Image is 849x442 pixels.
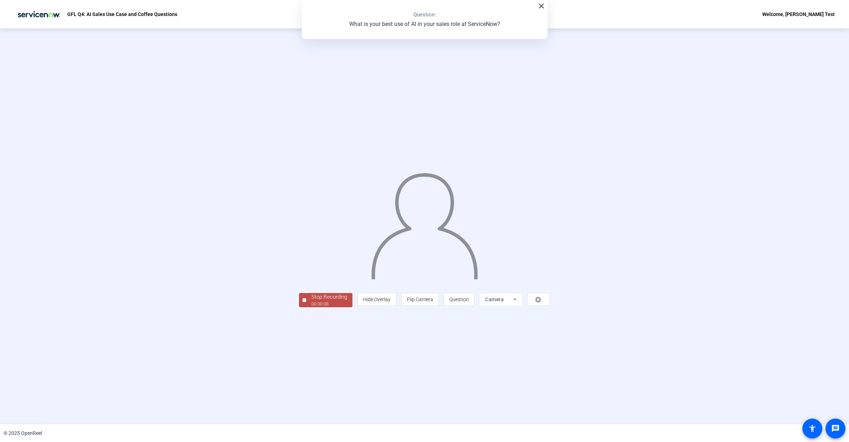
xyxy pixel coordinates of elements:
p: What is your best use of AI in your sales role at ServiceNow? [349,20,500,28]
div: Stop Recording [311,293,347,301]
button: Stop Recording00:00:08 [299,293,352,308]
div: © 2025 OpenReel [4,430,42,437]
img: OpenReel logo [14,7,64,21]
mat-icon: close [537,2,546,10]
button: Question [444,293,475,306]
button: Hide Overlay [357,293,396,306]
img: overlay [370,166,479,279]
span: Question [449,297,469,302]
div: Welcome, [PERSON_NAME] Test [762,10,835,18]
span: Flip Camera [407,297,433,302]
mat-icon: message [831,424,840,433]
p: Question: [413,11,436,19]
div: 00:00:08 [311,301,347,307]
span: Hide Overlay [363,297,391,302]
button: Flip Camera [401,293,439,306]
mat-icon: accessibility [808,424,817,433]
p: GFL Q4: AI Sales Use Case and Coffee Questions [67,10,177,18]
